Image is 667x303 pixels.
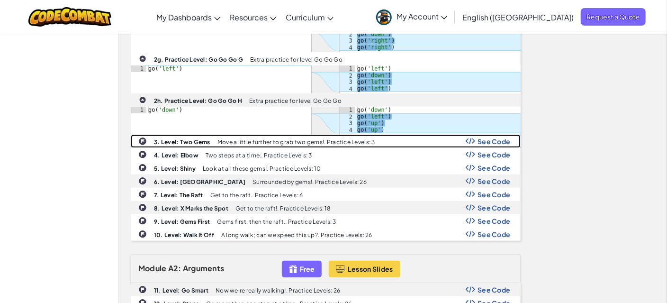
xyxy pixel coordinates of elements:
[340,79,355,85] div: 3
[131,107,146,113] div: 1
[154,218,210,225] b: 9. Level: Gems First
[478,230,511,238] span: See Code
[371,2,452,32] a: My Account
[478,177,511,185] span: See Code
[138,217,147,225] img: IconChallengeLevel.svg
[138,285,147,294] img: IconChallengeLevel.svg
[225,4,281,30] a: Resources
[138,177,147,185] img: IconChallengeLevel.svg
[466,286,475,293] img: Show Code Logo
[286,12,325,22] span: Curriculum
[466,165,475,171] img: Show Code Logo
[138,137,147,146] img: IconChallengeLevel.svg
[221,232,372,238] p: A long walk; can we speed this up?. Practice Levels: 26
[252,179,367,185] p: Surrounded by gems!. Practice Levels: 26
[478,204,511,211] span: See Code
[203,165,321,172] p: Look at all these gems!. Practice Levels: 10
[131,188,521,201] a: 7. Level: The Raft Get to the raft.. Practice Levels: 6 Show Code Logo See Code
[216,287,340,294] p: Now we're really walking!. Practice Levels: 26
[154,165,196,172] b: 5. Level: Shiny
[139,96,146,104] img: IconPracticeLevel.svg
[138,263,167,273] span: Module
[478,164,511,172] span: See Code
[466,204,475,211] img: Show Code Logo
[340,31,355,37] div: 2
[478,138,511,145] span: See Code
[340,65,355,72] div: 1
[397,11,447,21] span: My Account
[217,219,336,225] p: Gems first, then the raft.. Practice Levels: 3
[348,265,393,273] span: Lesson Slides
[152,4,225,30] a: My Dashboards
[131,148,521,161] a: 4. Level: Elbow Two steps at a time.. Practice Levels: 3 Show Code Logo See Code
[154,205,228,212] b: 8. Level: X Marks the Spot
[466,138,475,145] img: Show Code Logo
[230,12,268,22] span: Resources
[154,192,203,199] b: 7. Level: The Raft
[478,286,511,294] span: See Code
[466,178,475,184] img: Show Code Logo
[217,139,375,145] p: Move a little further to grab two gems!. Practice Levels: 3
[235,205,331,211] p: Get to the raft!. Practice Levels: 18
[300,265,315,273] span: Free
[131,283,521,296] a: 11. Level: Go Smart Now we're really walking!. Practice Levels: 26 Show Code Logo See Code
[131,201,521,214] a: 8. Level: X Marks the Spot Get to the raft!. Practice Levels: 18 Show Code Logo See Code
[28,7,111,27] img: CodeCombat logo
[478,217,511,225] span: See Code
[250,56,343,63] p: Extra practice for level Go Go Go
[478,151,511,158] span: See Code
[340,107,355,113] div: 1
[131,65,146,72] div: 1
[340,44,355,51] div: 4
[138,164,147,172] img: IconChallengeLevel.svg
[138,150,147,159] img: IconChallengeLevel.svg
[206,152,312,158] p: Two steps at a time.. Practice Levels: 3
[156,12,212,22] span: My Dashboards
[154,56,243,63] b: 2g. Practice Level: Go Go Go G
[154,152,198,159] b: 4. Level: Elbow
[340,120,355,127] div: 3
[281,4,338,30] a: Curriculum
[131,214,521,228] a: 9. Level: Gems First Gems first, then the raft.. Practice Levels: 3 Show Code Logo See Code
[138,230,147,239] img: IconChallengeLevel.svg
[154,97,242,104] b: 2h. Practice Level: Go Go Go H
[138,203,147,212] img: IconChallengeLevel.svg
[462,12,574,22] span: English ([GEOGRAPHIC_DATA])
[168,263,225,273] span: A2: Arguments
[131,93,521,135] a: 2h. Practice Level: Go Go Go H Extra practice for level Go Go Go go('down')go('down')go('left')go...
[458,4,578,30] a: English ([GEOGRAPHIC_DATA])
[329,261,400,277] button: Lesson Slides
[154,178,245,185] b: 6. Level: [GEOGRAPHIC_DATA]
[249,98,342,104] p: Extra practice for level Go Go Go
[131,52,521,93] a: 2g. Practice Level: Go Go Go G Extra practice for level Go Go Go go('left')go('left')go('down')go...
[138,190,147,199] img: IconChallengeLevel.svg
[154,138,210,146] b: 3. Level: Two Gems
[289,264,297,275] img: IconFreeLevelv2.svg
[340,37,355,44] div: 3
[131,174,521,188] a: 6. Level: [GEOGRAPHIC_DATA] Surrounded by gems!. Practice Levels: 26 Show Code Logo See Code
[466,231,475,238] img: Show Code Logo
[466,151,475,158] img: Show Code Logo
[210,192,303,198] p: Get to the raft.. Practice Levels: 6
[340,113,355,120] div: 2
[478,191,511,198] span: See Code
[340,72,355,79] div: 2
[466,218,475,224] img: Show Code Logo
[340,127,355,133] div: 4
[340,85,355,92] div: 4
[131,228,521,241] a: 10. Level: Walk It Off A long walk; can we speed this up?. Practice Levels: 26 Show Code Logo See...
[581,8,646,26] a: Request a Quote
[131,161,521,174] a: 5. Level: Shiny Look at all these gems!. Practice Levels: 10 Show Code Logo See Code
[376,9,392,25] img: avatar
[154,231,214,239] b: 10. Level: Walk It Off
[154,287,208,294] b: 11. Level: Go Smart
[466,191,475,198] img: Show Code Logo
[131,135,521,148] a: 3. Level: Two Gems Move a little further to grab two gems!. Practice Levels: 3 Show Code Logo See...
[139,55,146,63] img: IconPracticeLevel.svg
